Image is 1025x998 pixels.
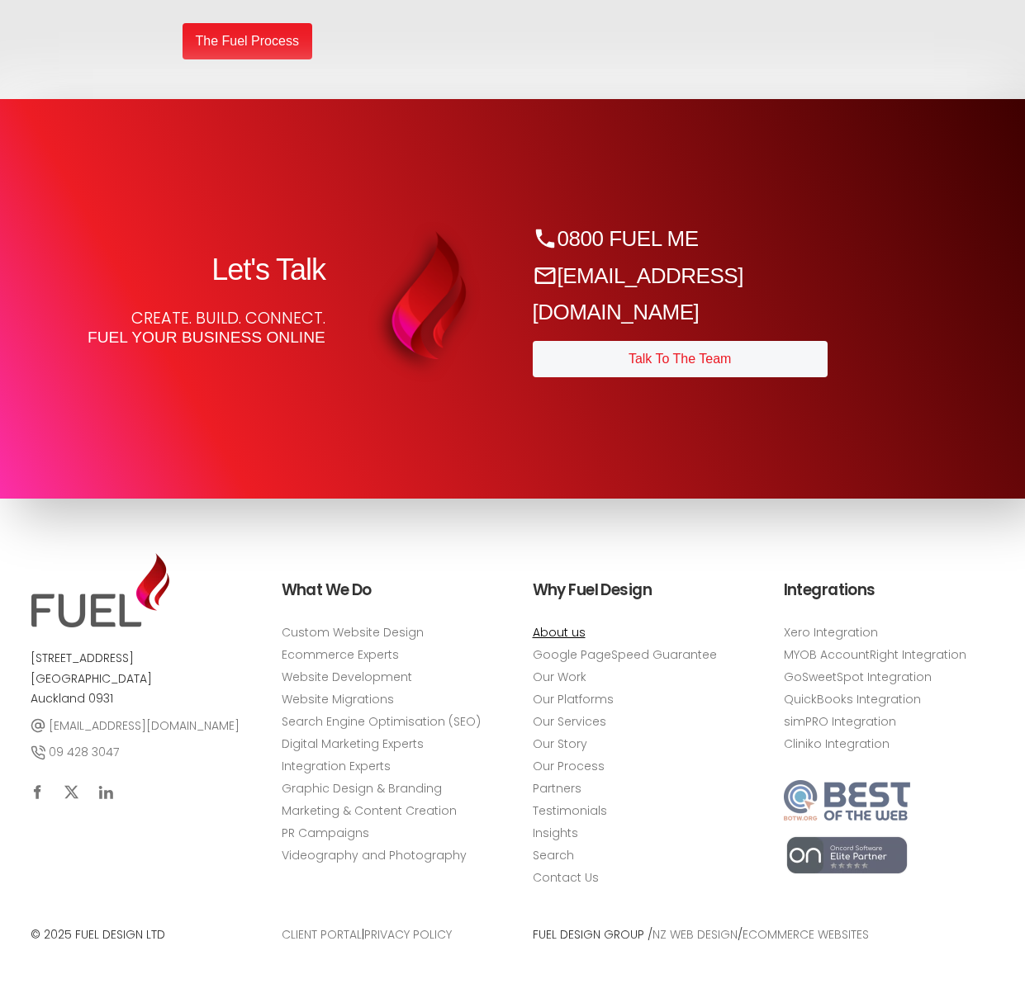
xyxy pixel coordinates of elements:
[282,825,369,842] a: PR Campaigns
[282,802,457,820] a: Marketing & Content Creation
[282,926,362,943] a: Client Portal
[31,925,242,945] p: © 2025 Fuel Design Ltd
[533,263,743,324] a: [EMAIL_ADDRESS][DOMAIN_NAME]
[31,613,170,632] a: Web Design Auckland
[652,926,738,943] a: NZ Web Design
[282,925,493,945] p: |
[533,669,586,686] a: Our Work
[784,735,890,753] a: Cliniko Integration
[533,758,605,775] a: Our Process
[55,776,88,809] a: X (Twitter)
[784,669,932,686] a: GoSweetSpot Integration
[31,252,325,287] h2: Let's Talk
[533,226,699,251] a: 0800 FUEL ME
[533,802,607,820] a: Testimonials
[88,329,325,346] strong: Fuel your business online
[282,713,481,731] a: Search Engine Optimisation (SEO)
[31,553,169,627] img: Web Design Auckland
[743,926,869,943] a: eCommerce Websites
[282,691,394,708] a: Website Migrations
[533,577,744,604] h3: Why Fuel Design
[533,847,574,864] a: Search
[784,835,911,876] img: Oncord Elite Partners
[784,713,896,731] a: simPRO Integration
[784,624,878,641] a: Xero Integration
[282,646,399,664] a: Ecommerce Experts
[364,926,452,943] a: PRIVACY POLICY
[784,691,921,708] a: QuickBooks Integration
[282,780,442,797] a: Graphic Design & Branding
[90,776,123,809] a: LinkedIn
[533,825,578,842] a: Insights
[31,716,240,736] a: [EMAIL_ADDRESS][DOMAIN_NAME]
[533,624,586,641] a: About us
[21,776,54,809] a: Facebook
[365,226,493,365] img: Website Design Auckland
[533,869,599,887] a: Contact Us
[784,577,995,604] h3: Integrations
[282,669,412,686] a: Website Development
[282,847,467,864] a: Videography and Photography
[282,577,493,604] h3: What We Do
[282,758,391,775] a: Integration Experts
[31,648,242,709] p: [STREET_ADDRESS] [GEOGRAPHIC_DATA] Auckland 0931
[533,646,717,664] a: Google PageSpeed Guarantee
[784,780,911,821] img: Best of the web
[533,341,828,377] a: Talk To The Team
[31,309,325,347] p: Create. Build. Connect.
[533,780,581,797] a: Partners
[533,713,606,731] a: Our Services
[533,735,587,753] a: Our Story
[784,646,966,664] a: MYOB AccountRight Integration
[183,23,312,59] a: The Fuel Process
[282,735,424,753] a: Digital Marketing Experts
[282,624,424,641] a: Custom Website Design
[31,742,119,763] a: 09 428 3047
[533,691,614,708] a: Our Platforms
[533,925,995,945] p: Fuel Design group / /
